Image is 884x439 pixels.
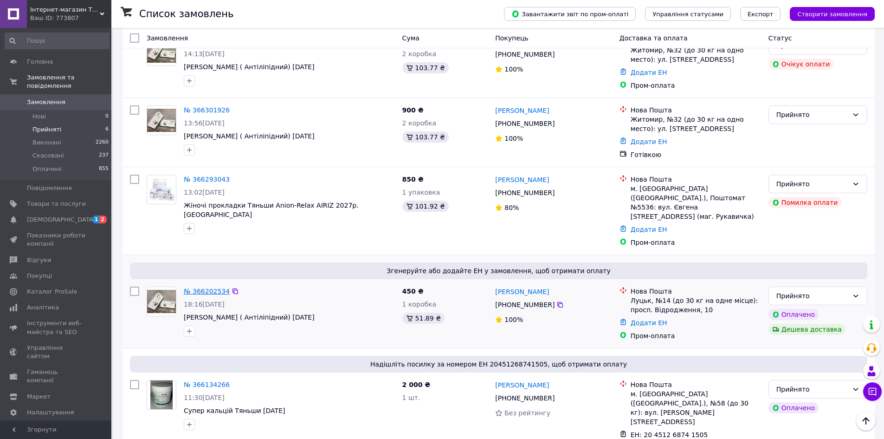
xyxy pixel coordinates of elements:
span: 450 ₴ [402,288,424,295]
span: [PERSON_NAME] ( Антіліпідний) [DATE] [184,314,315,321]
span: Скасовані [32,151,64,160]
span: Завантажити звіт по пром-оплаті [511,10,628,18]
span: 1 [92,216,100,223]
a: № 366134266 [184,381,230,388]
span: Cума [402,34,419,42]
div: Нова Пошта [631,175,761,184]
div: Помилка оплати [768,197,842,208]
span: Згенеруйте або додайте ЕН у замовлення, щоб отримати оплату [134,266,864,275]
span: Маркет [27,393,51,401]
span: Каталог ProSale [27,288,77,296]
span: Без рейтингу [504,409,550,417]
a: Фото товару [147,105,176,135]
span: 80% [504,204,519,211]
button: Завантажити звіт по пром-оплаті [504,7,636,21]
span: Покупці [27,272,52,280]
div: Готівкою [631,150,761,159]
span: 100% [504,135,523,142]
span: 0 [105,112,109,121]
div: 51.89 ₴ [402,313,445,324]
a: [PERSON_NAME] [495,175,549,184]
img: Фото товару [147,178,176,201]
img: Фото товару [147,39,176,63]
span: 850 ₴ [402,176,424,183]
div: Оплачено [768,402,819,413]
span: 900 ₴ [402,106,424,114]
span: Покупець [495,34,528,42]
span: Замовлення та повідомлення [27,73,111,90]
div: Прийнято [776,110,848,120]
div: 103.77 ₴ [402,62,449,73]
span: Аналітика [27,303,59,312]
div: Нова Пошта [631,105,761,115]
div: 103.77 ₴ [402,131,449,143]
a: № 366202534 [184,288,230,295]
a: [PERSON_NAME] [495,106,549,115]
span: Повідомлення [27,184,72,192]
a: [PERSON_NAME] ( Антіліпідний) [DATE] [184,63,315,71]
span: Прийняті [32,125,61,134]
img: Фото товару [147,109,176,132]
div: Луцьк, №14 (до 30 кг на одне місце): просп. Відродження, 10 [631,296,761,315]
a: Фото товару [147,36,176,66]
span: 1 коробка [402,301,437,308]
div: [PHONE_NUMBER] [493,298,556,311]
span: ЕН: 20 4512 6874 1505 [631,431,708,439]
span: Експорт [748,11,774,18]
span: Інтернет-магазин Тяньші Tiens в Україні [30,6,100,14]
div: [PHONE_NUMBER] [493,117,556,130]
span: Показники роботи компанії [27,231,86,248]
a: Фото товару [147,175,176,204]
div: Пром-оплата [631,331,761,341]
a: № 366301926 [184,106,230,114]
span: Виконані [32,138,61,147]
div: [PHONE_NUMBER] [493,48,556,61]
a: [PERSON_NAME] [495,380,549,390]
span: 2 коробка [402,50,437,58]
span: 2260 [96,138,109,147]
span: 1 упаковка [402,189,440,196]
span: 1 шт. [402,394,420,401]
a: [PERSON_NAME] ( Антіліпідний) [DATE] [184,132,315,140]
div: Ваш ID: 773807 [30,14,111,22]
span: 100% [504,66,523,73]
div: [PHONE_NUMBER] [493,392,556,405]
span: 855 [99,165,109,173]
span: Оплачені [32,165,62,173]
div: Дешева доставка [768,324,845,335]
span: Нові [32,112,46,121]
button: Створити замовлення [790,7,875,21]
div: Житомир, №32 (до 30 кг на одно место): ул. [STREET_ADDRESS] [631,115,761,133]
button: Чат з покупцем [863,382,882,401]
span: Гаманець компанії [27,368,86,385]
div: Житомир, №32 (до 30 кг на одно место): ул. [STREET_ADDRESS] [631,46,761,64]
span: Управління статусами [652,11,723,18]
a: Додати ЕН [631,319,667,327]
h1: Список замовлень [139,8,233,20]
button: Наверх [856,411,876,431]
span: Створити замовлення [797,11,867,18]
div: м. [GEOGRAPHIC_DATA] ([GEOGRAPHIC_DATA].), №58 (до 30 кг): вул. [PERSON_NAME][STREET_ADDRESS] [631,389,761,426]
div: м. [GEOGRAPHIC_DATA] ([GEOGRAPHIC_DATA].), Поштомат №5536: вул. Євгена [STREET_ADDRESS] (маг. Рук... [631,184,761,221]
span: Налаштування [27,408,74,417]
a: Жіночі прокладки Тяньши Anion-Relax AIRIZ 2027р.[GEOGRAPHIC_DATA] [184,202,359,218]
span: Замовлення [147,34,188,42]
a: [PERSON_NAME] [495,287,549,296]
a: Створити замовлення [781,10,875,17]
img: Фото товару [147,290,176,314]
div: Прийнято [776,179,848,189]
span: 14:13[DATE] [184,50,225,58]
span: 237 [99,151,109,160]
div: [PHONE_NUMBER] [493,186,556,199]
span: Головна [27,58,53,66]
a: Додати ЕН [631,226,667,233]
span: 13:02[DATE] [184,189,225,196]
a: № 366293043 [184,176,230,183]
span: [DEMOGRAPHIC_DATA] [27,216,96,224]
span: 6 [105,125,109,134]
span: Управління сайтом [27,344,86,360]
span: 2 [99,216,107,223]
span: 2 коробка [402,119,437,127]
